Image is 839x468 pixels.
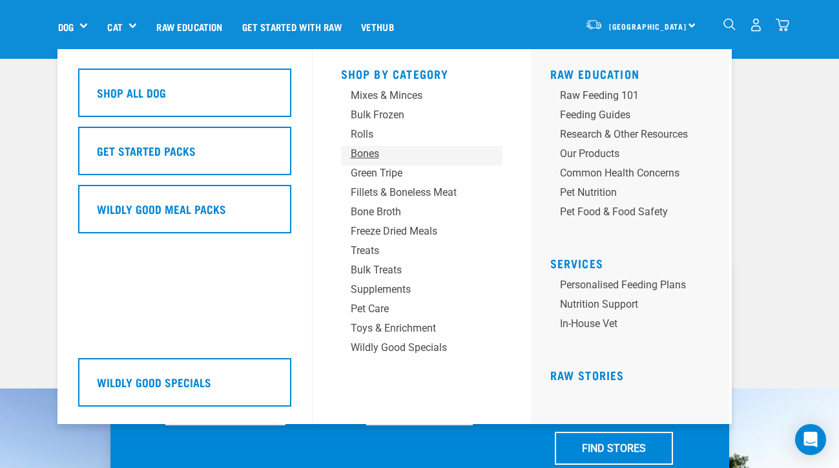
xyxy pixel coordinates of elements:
[550,316,719,335] a: In-house vet
[550,165,719,185] a: Common Health Concerns
[609,24,687,28] span: [GEOGRAPHIC_DATA]
[550,297,719,316] a: Nutrition Support
[795,424,826,455] div: Open Intercom Messenger
[560,127,688,142] div: Research & Other Resources
[341,127,502,146] a: Rolls
[233,1,351,52] a: Get started with Raw
[550,372,625,378] a: Raw Stories
[341,165,502,185] a: Green Tripe
[341,185,502,204] a: Fillets & Boneless Meat
[341,146,502,165] a: Bones
[351,1,404,52] a: Vethub
[341,262,502,282] a: Bulk Treats
[351,165,471,181] div: Green Tripe
[550,127,719,146] a: Research & Other Resources
[776,18,789,32] img: home-icon@2x.png
[550,277,719,297] a: Personalised Feeding Plans
[749,18,763,32] img: user.png
[351,224,471,239] div: Freeze Dried Meals
[341,340,502,359] a: Wildly Good Specials
[351,185,471,200] div: Fillets & Boneless Meat
[351,204,471,220] div: Bone Broth
[78,69,291,127] a: Shop All Dog
[97,142,196,159] h5: Get Started Packs
[550,70,640,77] a: Raw Education
[341,224,502,243] a: Freeze Dried Meals
[550,107,719,127] a: Feeding Guides
[107,19,122,34] a: Cat
[351,321,471,336] div: Toys & Enrichment
[550,88,719,107] a: Raw Feeding 101
[560,165,688,181] div: Common Health Concerns
[585,19,603,30] img: van-moving.png
[147,1,232,52] a: Raw Education
[560,146,688,162] div: Our Products
[78,127,291,185] a: Get Started Packs
[78,185,291,243] a: Wildly Good Meal Packs
[97,84,166,101] h5: Shop All Dog
[351,301,471,317] div: Pet Care
[550,204,719,224] a: Pet Food & Food Safety
[351,107,471,123] div: Bulk Frozen
[351,146,471,162] div: Bones
[351,127,471,142] div: Rolls
[351,88,471,103] div: Mixes & Minces
[560,185,688,200] div: Pet Nutrition
[341,204,502,224] a: Bone Broth
[78,358,291,416] a: Wildly Good Specials
[550,257,719,267] h5: Services
[555,432,673,464] a: FIND STORES
[341,321,502,340] a: Toys & Enrichment
[341,243,502,262] a: Treats
[341,67,502,78] h5: Shop By Category
[560,88,688,103] div: Raw Feeding 101
[351,262,471,278] div: Bulk Treats
[341,282,502,301] a: Supplements
[723,18,736,30] img: home-icon-1@2x.png
[351,282,471,297] div: Supplements
[351,243,471,259] div: Treats
[58,19,74,34] a: Dog
[560,204,688,220] div: Pet Food & Food Safety
[341,107,502,127] a: Bulk Frozen
[341,88,502,107] a: Mixes & Minces
[97,374,211,390] h5: Wildly Good Specials
[341,301,502,321] a: Pet Care
[550,185,719,204] a: Pet Nutrition
[560,107,688,123] div: Feeding Guides
[97,200,226,217] h5: Wildly Good Meal Packs
[550,146,719,165] a: Our Products
[351,340,471,356] div: Wildly Good Specials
